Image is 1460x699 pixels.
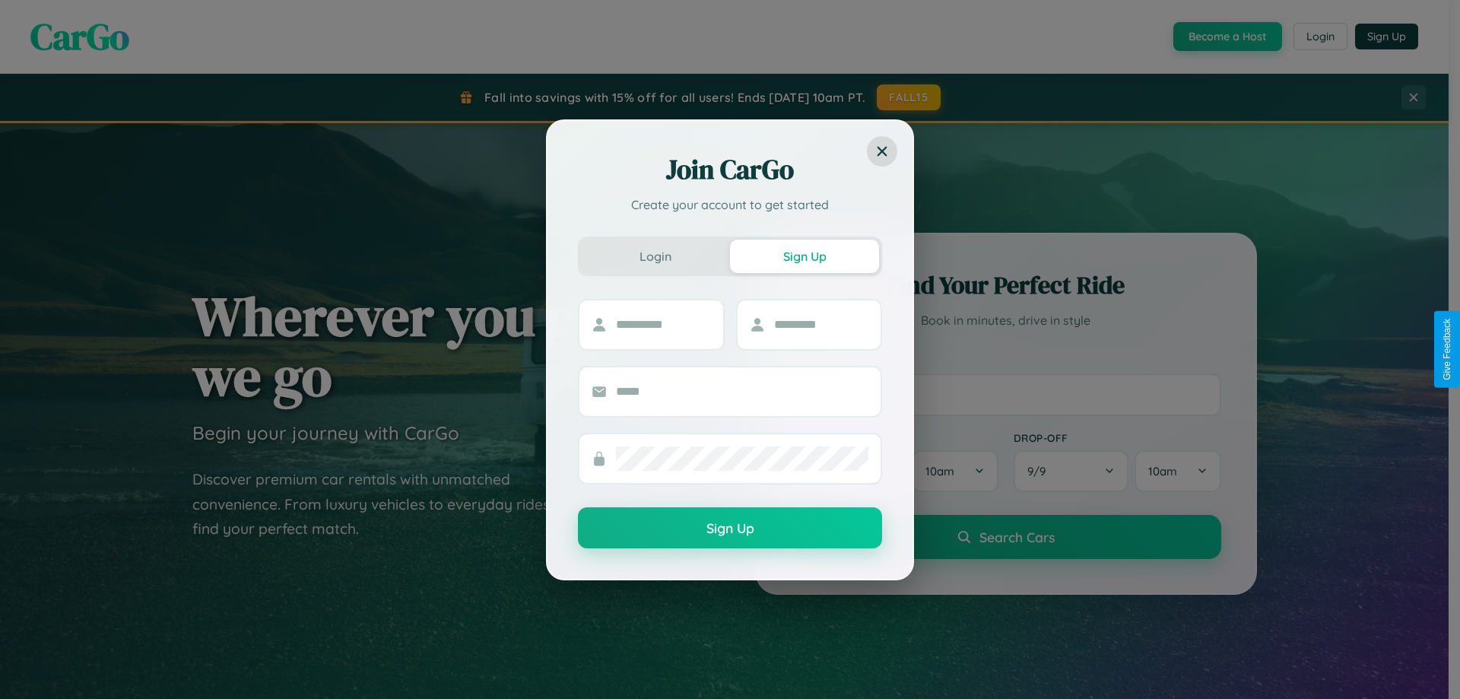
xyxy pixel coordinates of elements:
button: Sign Up [730,240,879,273]
button: Sign Up [578,507,882,548]
h2: Join CarGo [578,151,882,188]
p: Create your account to get started [578,195,882,214]
button: Login [581,240,730,273]
div: Give Feedback [1442,319,1452,380]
